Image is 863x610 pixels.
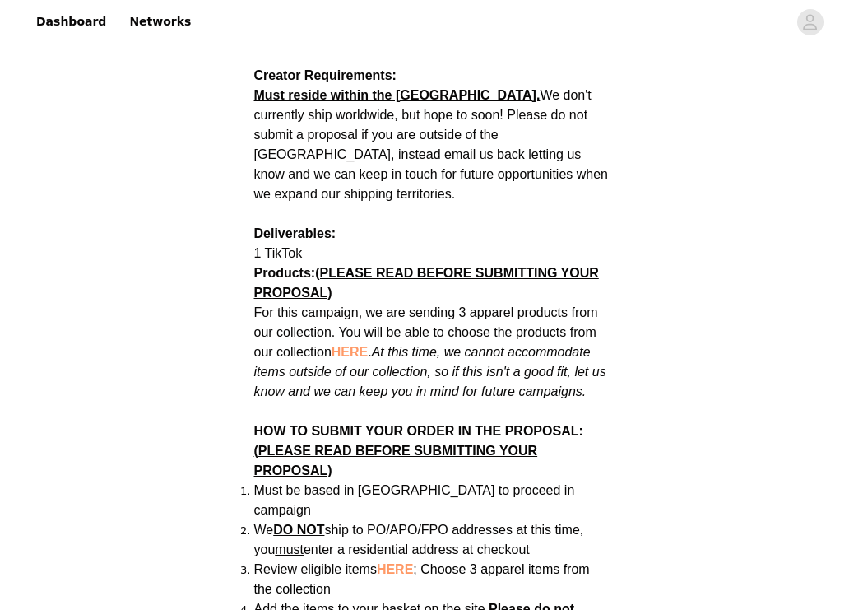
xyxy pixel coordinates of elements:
[254,226,336,240] strong: Deliverables:
[254,88,609,201] span: We don't currently ship worldwide, but hope to soon! Please do not submit a proposal if you are o...
[254,266,599,300] strong: Products:
[377,562,413,576] a: HERE
[26,3,116,40] a: Dashboard
[254,88,541,102] strong: Must reside within the [GEOGRAPHIC_DATA].
[254,305,606,398] span: For this campaign, we are sending 3 apparel products from our collection. You will be able to cho...
[273,523,324,537] strong: DO NOT
[254,424,583,477] strong: HOW TO SUBMIT YOUR ORDER IN THE PROPOSAL:
[254,444,538,477] span: (PLEASE READ BEFORE SUBMITTING YOUR PROPOSAL)
[254,68,397,82] strong: Creator Requirements:
[254,345,606,398] em: At this time, we cannot accommodate items outside of our collection, so if this isn't a good fit,...
[802,9,818,35] div: avatar
[254,266,599,300] span: (PLEASE READ BEFORE SUBMITTING YOUR PROPOSAL)
[332,345,368,359] a: HERE
[254,523,584,556] span: We ship to PO/APO/FPO addresses at this time, you enter a residential address at checkout
[119,3,201,40] a: Networks
[254,483,575,517] span: Must be based in [GEOGRAPHIC_DATA] to proceed in campaign
[275,542,304,556] span: must
[254,562,590,596] span: ; Choose 3 apparel items from the collection
[254,562,590,596] span: Review eligible items
[254,246,303,260] span: 1 TikTok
